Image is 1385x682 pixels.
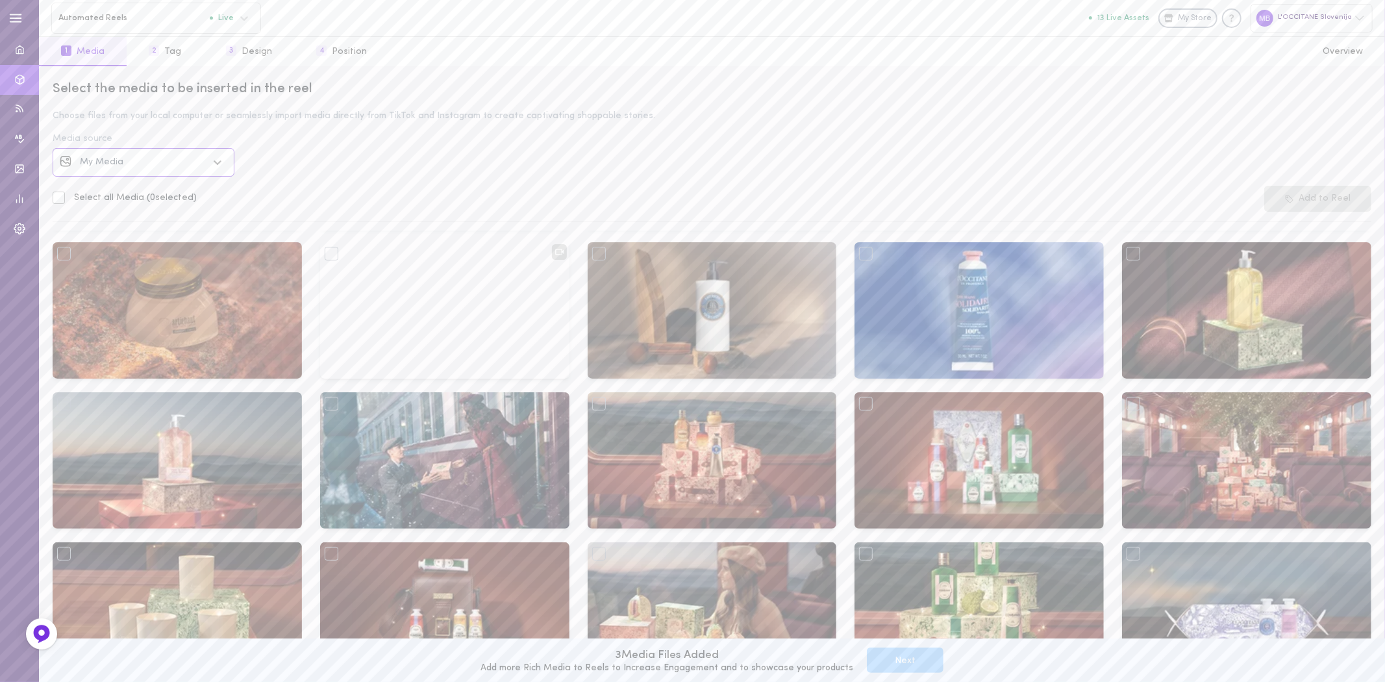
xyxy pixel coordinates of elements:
img: Media 480665 [588,392,837,529]
button: 1Media [39,37,127,66]
img: Media 480869 [53,392,302,529]
img: Media 480647 [855,542,1104,679]
button: Next [867,648,943,673]
img: Media 481225 [855,242,1104,379]
button: 13 Live Assets [1089,14,1149,22]
img: Media 480664 [855,392,1104,529]
span: 1 [61,45,71,56]
span: My Store [1178,13,1212,25]
img: Media 481011 [1122,242,1371,379]
span: My Media [81,157,124,167]
div: Choose files from your local computer or seamlessly import media directly from TikTok and Instagr... [53,112,1371,121]
img: Media 480660 [588,542,837,679]
button: 4Position [294,37,389,66]
button: 2Tag [127,37,203,66]
button: Add to Reel [1264,186,1371,212]
img: Media 480661 [320,542,569,679]
span: Live [210,14,234,22]
img: social [60,155,71,167]
img: Media 483399 [53,242,302,379]
a: 13 Live Assets [1089,14,1158,23]
img: Media 480678 [320,392,569,529]
span: Automated Reels [58,13,210,23]
a: My Store [1158,8,1217,28]
button: Overview [1301,37,1385,66]
span: Select all Media ( 0 selected) [74,193,197,203]
img: Feedback Button [32,624,51,644]
div: Select the media to be inserted in the reel [53,80,1371,98]
div: Media source [53,134,1371,144]
div: 3 Media Files Added [480,648,853,664]
div: L'OCCITANE Slovenija [1251,4,1373,32]
img: Media 480663 [1122,392,1371,529]
img: Media 480636 [1122,542,1371,679]
div: Add more Rich Media to Reels to Increase Engagement and to showcase your products [480,664,853,673]
img: Media 480662 [53,542,302,679]
span: 2 [149,45,159,56]
div: Media 483399Media 481280Media 481225Media 481011Media 480869Media 480678Media 480665Media 480664M... [44,231,1380,668]
img: Media 481280 [588,242,837,379]
div: Knowledge center [1222,8,1242,28]
button: 3Design [204,37,294,66]
span: 4 [316,45,327,56]
span: 3 [226,45,236,56]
